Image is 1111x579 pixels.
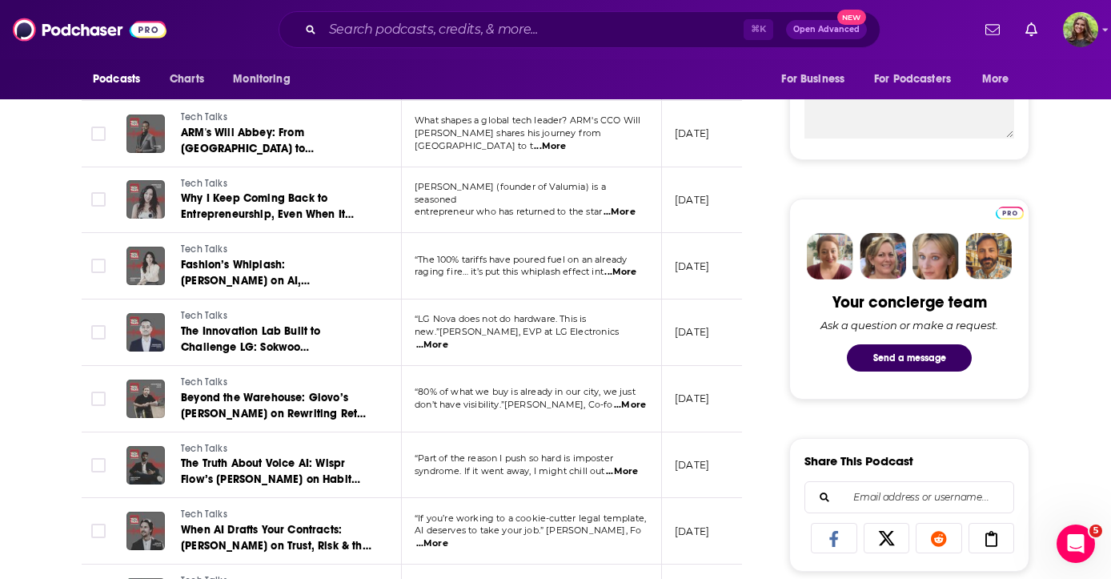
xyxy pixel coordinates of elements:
[82,64,161,94] button: open menu
[996,207,1024,219] img: Podchaser Pro
[91,259,106,273] span: Toggle select row
[181,443,227,454] span: Tech Talks
[971,64,1029,94] button: open menu
[837,10,866,25] span: New
[415,206,602,217] span: entrepreneur who has returned to the star
[606,465,638,478] span: ...More
[847,344,972,372] button: Send a message
[159,64,214,94] a: Charts
[965,233,1012,279] img: Jon Profile
[415,115,640,126] span: What shapes a global tech leader? ARM's CCO Will
[181,456,373,488] a: The Truth About Voice AI: Wispr Flow’s [PERSON_NAME] on Habit Formation andBuilding His Own '[PER...
[91,127,106,141] span: Toggle select row
[233,68,290,90] span: Monitoring
[820,319,998,332] div: Ask a question or make a request.
[811,523,857,553] a: Share on Facebook
[181,509,227,520] span: Tech Talks
[793,26,860,34] span: Open Advanced
[181,522,373,554] a: When AI Drafts Your Contracts: [PERSON_NAME] on Trust, Risk & the Future of Law
[181,376,373,390] a: Tech Talks
[181,126,347,187] span: ARM's Will Abbey: From [GEOGRAPHIC_DATA] to [GEOGRAPHIC_DATA], a Global Leader's View on Tech
[181,111,227,123] span: Tech Talks
[675,525,709,538] p: [DATE]
[181,310,227,321] span: Tech Talks
[1057,525,1095,563] iframe: Intercom live chat
[181,258,353,320] span: Fashion’s Whiplash: [PERSON_NAME] on AI, [PERSON_NAME] & Fixing Broken Supply Chains
[675,392,709,405] p: [DATE]
[675,127,709,140] p: [DATE]
[675,325,709,339] p: [DATE]
[1063,12,1098,47] img: User Profile
[415,266,604,277] span: raging fire… it’s put this whiplash effect int
[979,16,1006,43] a: Show notifications dropdown
[181,324,360,386] span: The Innovation Lab Built to Challenge LG: Sokwoo [PERSON_NAME] on Reinventing a Tech Giant
[323,17,744,42] input: Search podcasts, credits, & more...
[860,233,906,279] img: Barbara Profile
[415,181,606,205] span: [PERSON_NAME] (founder of Valumia) is a seasoned
[675,458,709,472] p: [DATE]
[1089,525,1102,537] span: 5
[807,233,853,279] img: Sydney Profile
[181,442,373,456] a: Tech Talks
[675,193,709,207] p: [DATE]
[91,325,106,340] span: Toggle select row
[181,324,373,356] a: The Innovation Lab Built to Challenge LG: Sokwoo [PERSON_NAME] on Reinventing a Tech Giant
[744,19,773,40] span: ⌘ K
[604,206,636,219] span: ...More
[675,259,709,273] p: [DATE]
[415,386,636,397] span: “80% of what we buy is already in our city, we just
[415,127,601,151] span: [PERSON_NAME] shares his journey from [GEOGRAPHIC_DATA] to t
[181,178,227,189] span: Tech Talks
[181,125,373,157] a: ARM's Will Abbey: From [GEOGRAPHIC_DATA] to [GEOGRAPHIC_DATA], a Global Leader's View on Tech
[415,254,627,265] span: “The 100% tariffs have poured fuel on an already
[415,399,612,410] span: don’t have visibility.”[PERSON_NAME], Co-fo
[874,68,951,90] span: For Podcasters
[916,523,962,553] a: Share on Reddit
[969,523,1015,553] a: Copy Link
[1063,12,1098,47] span: Logged in as reagan34226
[416,339,448,352] span: ...More
[181,243,227,255] span: Tech Talks
[534,140,566,153] span: ...More
[181,390,373,422] a: Beyond the Warehouse: Glovo’s [PERSON_NAME] on Rewriting Retail for [GEOGRAPHIC_DATA]
[912,233,959,279] img: Jules Profile
[181,177,373,191] a: Tech Talks
[279,11,880,48] div: Search podcasts, credits, & more...
[786,20,867,39] button: Open AdvancedNew
[982,68,1009,90] span: More
[181,191,373,223] a: Why I Keep Coming Back to Entrepreneurship, Even When It Hurts
[614,399,646,412] span: ...More
[91,392,106,406] span: Toggle select row
[181,243,373,257] a: Tech Talks
[415,326,619,337] span: new.”[PERSON_NAME], EVP at LG Electronics
[415,313,587,324] span: “LG Nova does not do hardware. This is
[222,64,311,94] button: open menu
[181,111,373,125] a: Tech Talks
[864,523,910,553] a: Share on X/Twitter
[91,192,106,207] span: Toggle select row
[1063,12,1098,47] button: Show profile menu
[804,453,913,468] h3: Share This Podcast
[181,257,373,289] a: Fashion’s Whiplash: [PERSON_NAME] on AI, [PERSON_NAME] & Fixing Broken Supply Chains
[415,452,613,464] span: “Part of the reason I push so hard is imposter
[170,68,204,90] span: Charts
[832,292,987,312] div: Your concierge team
[91,524,106,538] span: Toggle select row
[91,458,106,472] span: Toggle select row
[13,14,166,45] a: Podchaser - Follow, Share and Rate Podcasts
[93,68,140,90] span: Podcasts
[181,508,373,522] a: Tech Talks
[181,391,371,436] span: Beyond the Warehouse: Glovo’s [PERSON_NAME] on Rewriting Retail for [GEOGRAPHIC_DATA]
[415,513,646,524] span: “If you’re working to a cookie-cutter legal template,
[415,525,641,536] span: AI deserves to take your job.” [PERSON_NAME], Fo
[181,456,360,518] span: The Truth About Voice AI: Wispr Flow’s [PERSON_NAME] on Habit Formation andBuilding His Own '[PER...
[818,482,1001,513] input: Email address or username...
[181,523,371,569] span: When AI Drafts Your Contracts: [PERSON_NAME] on Trust, Risk & the Future of Law
[781,68,844,90] span: For Business
[181,309,373,324] a: Tech Talks
[604,266,636,279] span: ...More
[181,376,227,388] span: Tech Talks
[996,204,1024,219] a: Pro website
[1019,16,1044,43] a: Show notifications dropdown
[415,465,605,476] span: syndrome. If it went away, I might chill out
